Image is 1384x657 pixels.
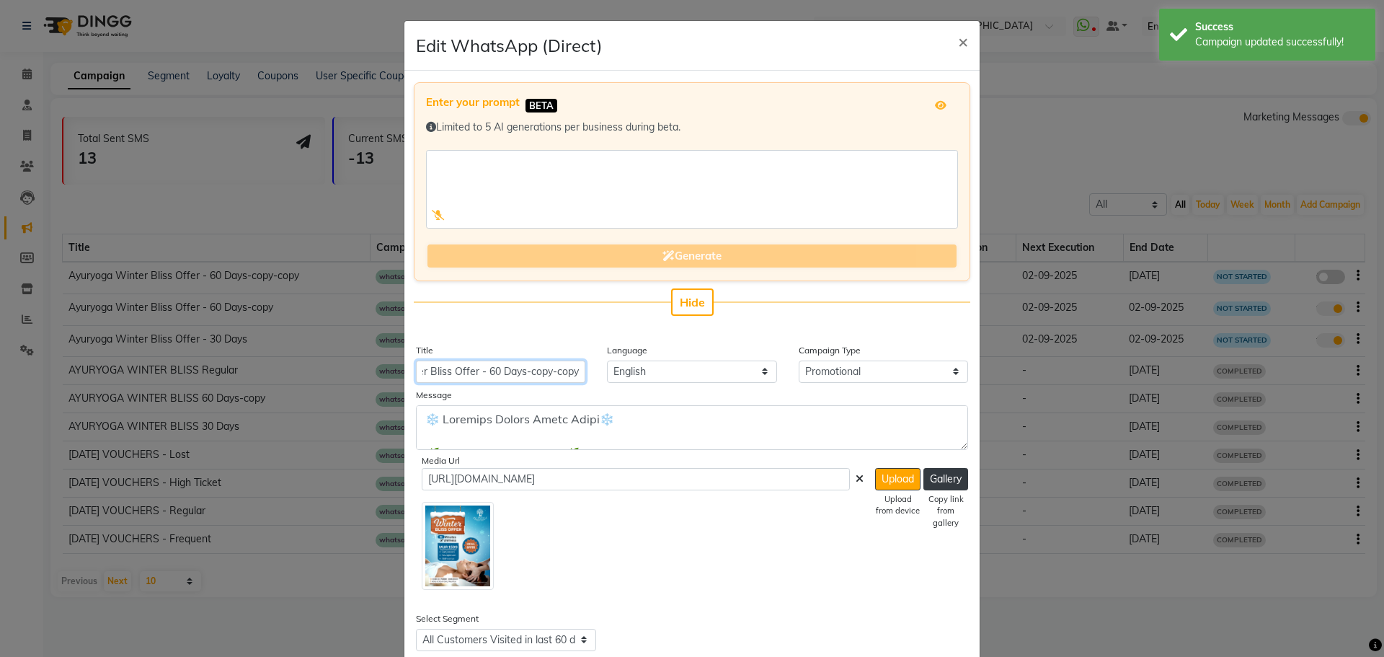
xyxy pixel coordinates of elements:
div: Success [1195,19,1365,35]
label: Select Segment [416,612,479,625]
label: Title [416,344,433,357]
button: Hide [671,288,714,316]
span: BETA [525,99,557,113]
div: Limited to 5 AI generations per business during beta. [426,120,958,135]
button: Gallery [923,468,968,490]
div: Copy link from gallery [923,493,968,529]
input: ex. https://img.dingg.app/invoice.jpg or uploaded image name [422,468,850,490]
button: Close [946,21,980,61]
span: Hide [680,295,705,309]
label: Media Url [422,454,460,467]
h4: Edit WhatsApp (Direct) [416,32,603,58]
label: Campaign Type [799,344,861,357]
img: Attachment Preview [422,502,494,591]
label: Enter your prompt [426,94,520,111]
span: × [958,30,968,52]
label: Language [607,344,647,357]
label: Message [416,389,452,402]
div: Campaign updated successfully! [1195,35,1365,50]
input: Enter Title [416,361,585,383]
div: Upload from device [875,493,921,518]
button: Upload [875,468,921,490]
